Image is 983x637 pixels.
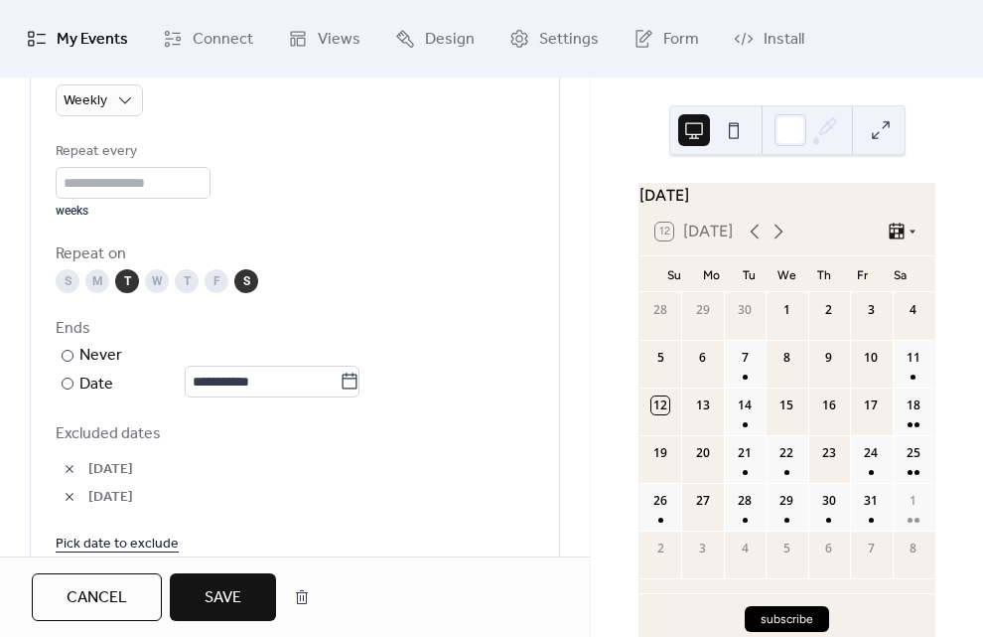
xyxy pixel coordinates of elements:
[731,256,769,292] div: Tu
[79,372,359,398] div: Date
[655,256,693,292] div: Su
[145,269,169,293] div: W
[651,492,669,510] div: 26
[862,301,880,319] div: 3
[67,586,127,610] span: Cancel
[719,8,819,70] a: Install
[639,184,934,208] div: [DATE]
[881,256,918,292] div: Sa
[651,444,669,462] div: 19
[777,301,795,319] div: 1
[862,349,880,367] div: 10
[380,8,490,70] a: Design
[88,486,534,510] span: [DATE]
[745,606,829,632] button: subscribe
[651,397,669,414] div: 12
[694,349,712,367] div: 6
[843,256,881,292] div: Fr
[205,586,241,610] span: Save
[193,24,253,56] span: Connect
[777,349,795,367] div: 8
[693,256,731,292] div: Mo
[905,397,922,414] div: 18
[318,24,360,56] span: Views
[862,397,880,414] div: 17
[56,242,530,266] div: Repeat on
[56,269,79,293] div: S
[820,349,838,367] div: 9
[234,269,258,293] div: S
[736,444,754,462] div: 21
[205,269,228,293] div: F
[651,301,669,319] div: 28
[694,301,712,319] div: 29
[64,87,107,114] span: Weekly
[651,349,669,367] div: 5
[494,8,614,70] a: Settings
[694,540,712,557] div: 3
[694,444,712,462] div: 20
[79,344,123,368] div: Never
[805,256,843,292] div: Th
[651,540,669,557] div: 2
[736,301,754,319] div: 30
[777,492,795,510] div: 29
[694,492,712,510] div: 27
[56,317,530,341] div: Ends
[663,24,699,56] span: Form
[56,203,211,219] div: weeks
[425,24,475,56] span: Design
[777,540,795,557] div: 5
[905,540,922,557] div: 8
[820,301,838,319] div: 2
[85,269,109,293] div: M
[862,540,880,557] div: 7
[56,422,534,446] span: Excluded dates
[12,8,143,70] a: My Events
[862,444,880,462] div: 24
[905,349,922,367] div: 11
[736,349,754,367] div: 7
[820,540,838,557] div: 6
[115,269,139,293] div: T
[148,8,268,70] a: Connect
[777,444,795,462] div: 22
[273,8,375,70] a: Views
[820,492,838,510] div: 30
[88,458,534,482] span: [DATE]
[862,492,880,510] div: 31
[777,397,795,414] div: 15
[820,397,838,414] div: 16
[736,492,754,510] div: 28
[820,444,838,462] div: 23
[32,573,162,621] button: Cancel
[619,8,714,70] a: Form
[905,301,922,319] div: 4
[769,256,806,292] div: We
[57,24,128,56] span: My Events
[539,24,599,56] span: Settings
[694,397,712,414] div: 13
[175,269,199,293] div: T
[905,492,922,510] div: 1
[764,24,804,56] span: Install
[56,533,179,557] span: Pick date to exclude
[56,140,207,164] div: Repeat every
[736,397,754,414] div: 14
[736,540,754,557] div: 4
[170,573,276,621] button: Save
[905,444,922,462] div: 25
